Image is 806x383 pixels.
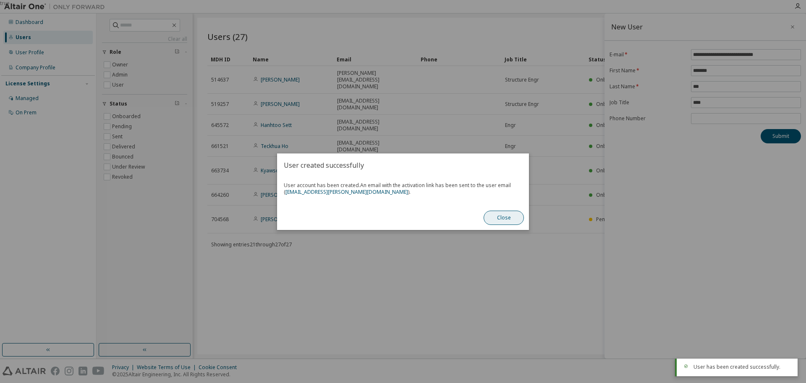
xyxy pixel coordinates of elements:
span: User account has been created. [284,182,522,195]
h2: User created successfully [277,153,529,177]
a: [EMAIL_ADDRESS][PERSON_NAME][DOMAIN_NAME] [285,188,408,195]
button: Close [484,211,524,225]
div: User has been created successfully. [693,364,791,370]
span: An email with the activation link has been sent to the user email ( ). [284,182,511,195]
